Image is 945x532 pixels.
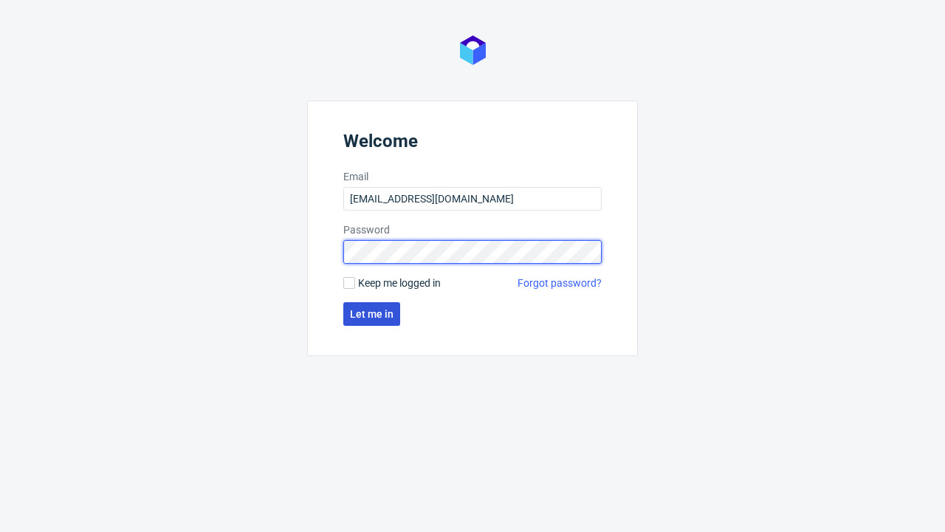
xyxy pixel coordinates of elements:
input: you@youremail.com [343,187,602,211]
header: Welcome [343,131,602,157]
label: Email [343,169,602,184]
a: Forgot password? [518,276,602,290]
span: Let me in [350,309,394,319]
span: Keep me logged in [358,276,441,290]
label: Password [343,222,602,237]
button: Let me in [343,302,400,326]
